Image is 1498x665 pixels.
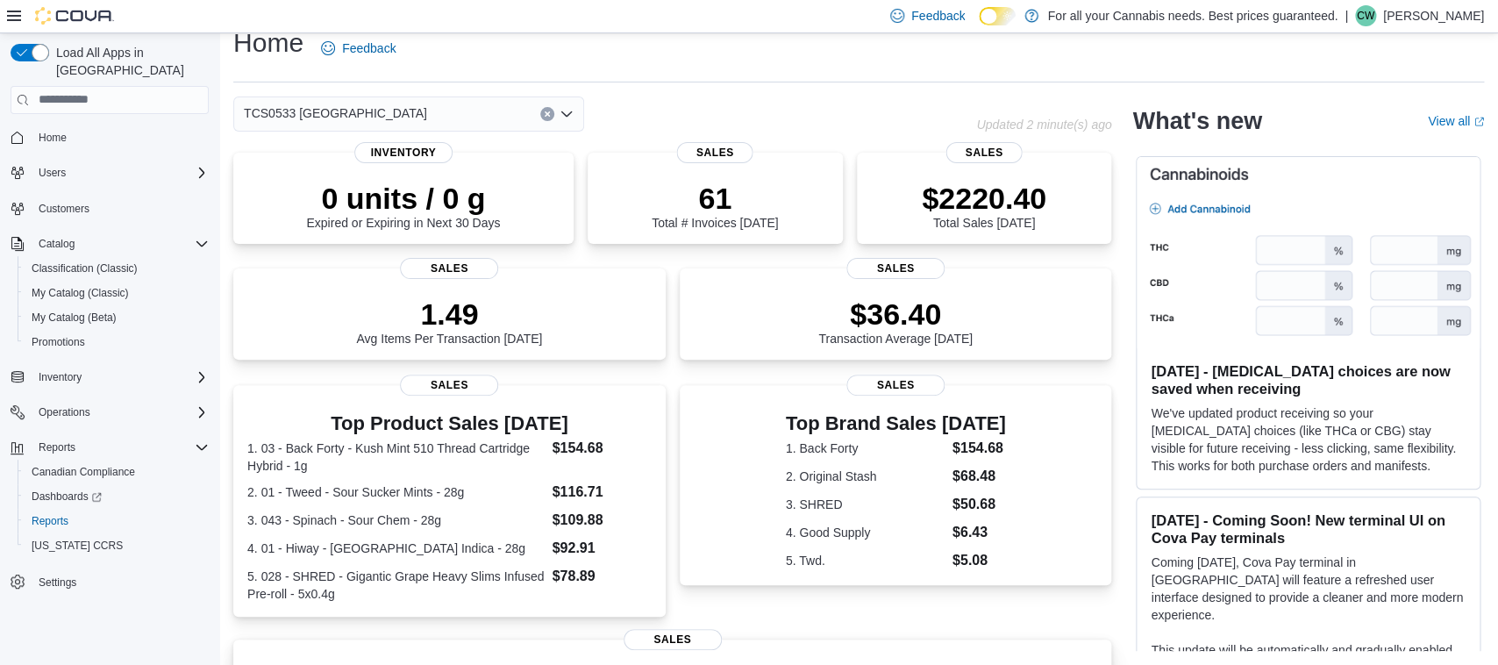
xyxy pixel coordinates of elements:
[32,335,85,349] span: Promotions
[979,25,980,26] span: Dark Mode
[1355,5,1376,26] div: Chris Wood
[952,550,1006,571] dd: $5.08
[18,330,216,354] button: Promotions
[818,297,973,332] p: $36.40
[39,131,67,145] span: Home
[1132,107,1261,135] h2: What's new
[1151,511,1466,547] h3: [DATE] - Coming Soon! New terminal UI on Cova Pay terminals
[32,162,73,183] button: Users
[4,125,216,150] button: Home
[244,103,427,124] span: TCS0533 [GEOGRAPHIC_DATA]
[247,568,546,603] dt: 5. 028 - SHRED - Gigantic Grape Heavy Slims Infused Pre-roll - 5x0.4g
[4,400,216,425] button: Operations
[1345,5,1348,26] p: |
[356,297,542,346] div: Avg Items Per Transaction [DATE]
[786,440,945,457] dt: 1. Back Forty
[553,538,652,559] dd: $92.91
[1428,114,1484,128] a: View allExternal link
[952,494,1006,515] dd: $50.68
[32,490,102,504] span: Dashboards
[32,570,209,592] span: Settings
[1151,362,1466,397] h3: [DATE] - [MEDICAL_DATA] choices are now saved when receiving
[677,142,753,163] span: Sales
[911,7,965,25] span: Feedback
[922,181,1046,216] p: $2220.40
[32,539,123,553] span: [US_STATE] CCRS
[786,496,945,513] dt: 3. SHRED
[32,261,138,275] span: Classification (Classic)
[846,375,945,396] span: Sales
[32,162,209,183] span: Users
[553,566,652,587] dd: $78.89
[25,307,209,328] span: My Catalog (Beta)
[247,440,546,475] dt: 1. 03 - Back Forty - Kush Mint 510 Thread Cartridge Hybrid - 1g
[1151,554,1466,624] p: Coming [DATE], Cova Pay terminal in [GEOGRAPHIC_DATA] will feature a refreshed user interface des...
[25,511,209,532] span: Reports
[32,465,135,479] span: Canadian Compliance
[25,486,109,507] a: Dashboards
[786,468,945,485] dt: 2. Original Stash
[18,509,216,533] button: Reports
[18,281,216,305] button: My Catalog (Classic)
[18,305,216,330] button: My Catalog (Beta)
[233,25,303,61] h1: Home
[32,437,209,458] span: Reports
[846,258,945,279] span: Sales
[400,258,498,279] span: Sales
[4,568,216,594] button: Settings
[1047,5,1337,26] p: For all your Cannabis needs. Best prices guaranteed.
[32,367,89,388] button: Inventory
[18,533,216,558] button: [US_STATE] CCRS
[25,258,209,279] span: Classification (Classic)
[25,535,209,556] span: Washington CCRS
[39,576,76,590] span: Settings
[32,233,82,254] button: Catalog
[553,438,652,459] dd: $154.68
[18,256,216,281] button: Classification (Classic)
[560,107,574,121] button: Open list of options
[32,402,209,423] span: Operations
[400,375,498,396] span: Sales
[952,438,1006,459] dd: $154.68
[952,466,1006,487] dd: $68.48
[976,118,1111,132] p: Updated 2 minute(s) ago
[25,511,75,532] a: Reports
[18,484,216,509] a: Dashboards
[4,161,216,185] button: Users
[786,524,945,541] dt: 4. Good Supply
[306,181,500,216] p: 0 units / 0 g
[247,483,546,501] dt: 2. 01 - Tweed - Sour Sucker Mints - 28g
[39,237,75,251] span: Catalog
[356,297,542,332] p: 1.49
[952,522,1006,543] dd: $6.43
[25,332,209,353] span: Promotions
[979,7,1016,25] input: Dark Mode
[652,181,778,216] p: 61
[786,552,945,569] dt: 5. Twd.
[32,311,117,325] span: My Catalog (Beta)
[342,39,396,57] span: Feedback
[1357,5,1374,26] span: CW
[652,181,778,230] div: Total # Invoices [DATE]
[49,44,209,79] span: Load All Apps in [GEOGRAPHIC_DATA]
[4,365,216,390] button: Inventory
[624,629,722,650] span: Sales
[540,107,554,121] button: Clear input
[4,232,216,256] button: Catalog
[11,118,209,640] nav: Complex example
[32,514,68,528] span: Reports
[25,486,209,507] span: Dashboards
[247,540,546,557] dt: 4. 01 - Hiway - [GEOGRAPHIC_DATA] Indica - 28g
[25,282,209,304] span: My Catalog (Classic)
[945,142,1022,163] span: Sales
[25,461,209,483] span: Canadian Compliance
[786,413,1006,434] h3: Top Brand Sales [DATE]
[39,405,90,419] span: Operations
[32,437,82,458] button: Reports
[306,181,500,230] div: Expired or Expiring in Next 30 Days
[1151,404,1466,475] p: We've updated product receiving so your [MEDICAL_DATA] choices (like THCa or CBG) stay visible fo...
[25,461,142,483] a: Canadian Compliance
[1383,5,1484,26] p: [PERSON_NAME]
[39,370,82,384] span: Inventory
[247,511,546,529] dt: 3. 043 - Spinach - Sour Chem - 28g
